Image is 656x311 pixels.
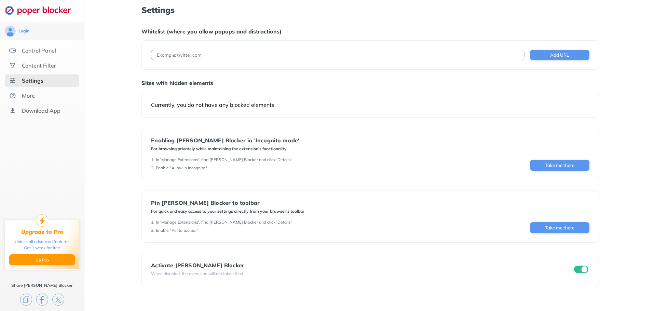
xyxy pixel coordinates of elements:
div: Sites with hidden elements [141,80,599,86]
div: Upgrade to Pro [21,229,63,235]
h1: Settings [141,5,599,14]
img: features.svg [9,47,16,54]
div: For quick and easy access to your settings directly from your browser's toolbar [151,209,304,214]
div: Control Panel [22,47,56,54]
div: Enable "Allow in incognito" [156,165,207,171]
div: For browsing privately while maintaining the extension's functionality [151,146,299,152]
div: Settings [22,77,43,84]
img: logo-webpage.svg [5,5,78,15]
div: Share [PERSON_NAME] Blocker [11,283,73,288]
button: Take me there [530,160,589,171]
button: Take me there [530,222,589,233]
input: Example: twitter.com [151,50,524,60]
img: settings-selected.svg [9,77,16,84]
div: 2 . [151,165,154,171]
img: avatar.svg [5,26,16,37]
div: Get 1 week for free [24,245,60,251]
img: upgrade-to-pro.svg [36,214,48,227]
div: Content Filter [22,62,56,69]
div: Activate [PERSON_NAME] Blocker [151,262,244,268]
div: Whitelist (where you allow popups and distractions) [141,28,599,35]
div: 1 . [151,220,154,225]
img: about.svg [9,92,16,99]
div: In 'Manage Extensions', find [PERSON_NAME] Blocker and click 'Details' [156,157,292,162]
div: Unlock all advanced features [15,239,69,245]
div: Currently, you do not have any blocked elements [151,101,589,108]
div: Enabling [PERSON_NAME] Blocker in 'Incognito mode' [151,137,299,143]
button: Go Pro [9,254,75,265]
img: download-app.svg [9,107,16,114]
img: copy.svg [20,294,32,306]
div: When disabled, the extension will not take effect [151,271,244,277]
div: In 'Manage Extensions', find [PERSON_NAME] Blocker and click 'Details' [156,220,292,225]
div: 1 . [151,157,154,162]
div: Login [18,28,29,34]
div: Download App [22,107,60,114]
div: 2 . [151,228,154,233]
div: More [22,92,35,99]
button: Add URL [530,50,589,60]
img: social.svg [9,62,16,69]
img: x.svg [52,294,64,306]
img: facebook.svg [36,294,48,306]
div: Enable "Pin to toolbar" [156,228,199,233]
div: Pin [PERSON_NAME] Blocker to toolbar [151,200,304,206]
